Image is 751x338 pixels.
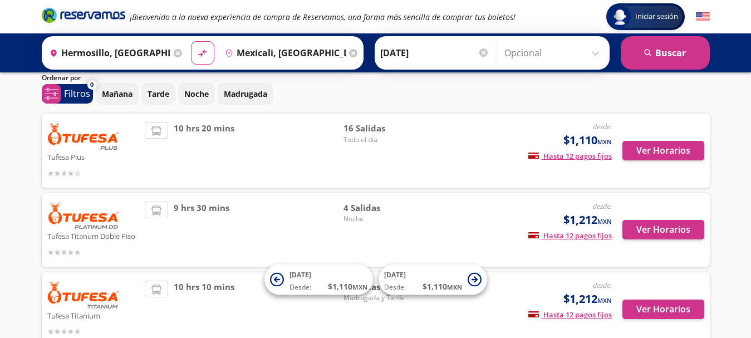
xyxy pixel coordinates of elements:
span: $ 1,110 [423,281,462,292]
button: [DATE]Desde:$1,110MXN [379,264,487,295]
span: 10 hrs 10 mins [174,281,234,338]
a: Brand Logo [42,7,125,27]
p: Mañana [102,88,132,100]
button: [DATE]Desde:$1,110MXN [264,264,373,295]
input: Opcional [504,39,604,67]
em: desde: [593,202,612,211]
p: Madrugada [224,88,267,100]
span: 16 Salidas [343,122,421,135]
span: Hasta 12 pagos fijos [528,310,612,320]
img: Tufesa Titanum Doble Piso [47,202,120,229]
p: Tufesa Plus [47,150,140,163]
button: Ver Horarios [622,141,704,160]
button: English [696,10,710,24]
span: [DATE] [289,270,311,280]
i: Brand Logo [42,7,125,23]
p: Ordenar por [42,73,81,83]
span: $1,212 [563,212,612,228]
button: 0Filtros [42,84,93,104]
small: MXN [352,283,367,291]
span: 4 Salidas [343,202,421,214]
input: Buscar Origen [45,39,171,67]
input: Elegir Fecha [380,39,489,67]
em: desde: [593,281,612,290]
p: Filtros [64,87,90,100]
img: Tufesa Titanium [47,281,120,308]
em: ¡Bienvenido a la nueva experiencia de compra de Reservamos, una forma más sencilla de comprar tus... [130,12,516,22]
p: Tarde [148,88,169,100]
img: Tufesa Plus [47,122,120,150]
span: Noche [343,214,421,224]
span: Iniciar sesión [631,11,683,22]
button: Ver Horarios [622,220,704,239]
button: Mañana [96,83,139,105]
span: Madrugada y Tarde [343,293,421,303]
span: Hasta 12 pagos fijos [528,151,612,161]
button: Tarde [141,83,175,105]
button: Noche [178,83,215,105]
small: MXN [597,138,612,146]
button: Madrugada [218,83,273,105]
span: Hasta 12 pagos fijos [528,231,612,241]
em: desde: [593,122,612,131]
p: Noche [184,88,209,100]
button: Buscar [621,36,710,70]
small: MXN [447,283,462,291]
span: Desde: [384,282,406,292]
span: $ 1,110 [328,281,367,292]
span: 9 hrs 30 mins [174,202,229,258]
span: [DATE] [384,270,406,280]
span: Desde: [289,282,311,292]
p: Tufesa Titanum Doble Piso [47,229,140,242]
span: 10 hrs 20 mins [174,122,234,179]
span: $1,212 [563,291,612,307]
span: $1,110 [563,132,612,149]
p: Tufesa Titanium [47,308,140,322]
button: Ver Horarios [622,300,704,319]
span: Todo el día [343,135,421,145]
input: Buscar Destino [220,39,346,67]
span: 0 [90,80,94,90]
small: MXN [597,217,612,226]
small: MXN [597,296,612,305]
